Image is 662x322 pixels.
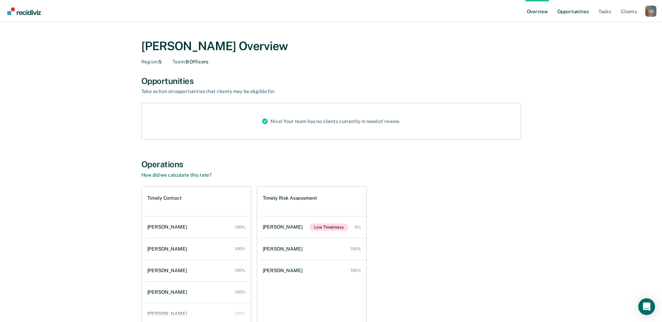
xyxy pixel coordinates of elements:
div: 8 Officers [172,59,208,65]
div: Open Intercom Messenger [638,298,655,315]
a: [PERSON_NAME] 100% [144,282,251,302]
a: [PERSON_NAME] 100% [144,217,251,237]
h1: Timely Risk Assessment [263,195,317,201]
a: [PERSON_NAME]Low Timeliness 0% [260,216,366,238]
div: Opportunities [141,76,521,86]
div: [PERSON_NAME] [263,268,305,274]
div: Nice! Your team has no clients currently in need of review. [256,103,406,139]
div: [PERSON_NAME] [147,246,190,252]
div: [PERSON_NAME] [147,311,190,317]
div: [PERSON_NAME] Overview [141,39,521,53]
div: 100% [235,311,245,316]
a: [PERSON_NAME] 100% [260,239,366,259]
div: 100% [350,246,361,251]
h1: Timely Contact [147,195,182,201]
div: [PERSON_NAME] [147,224,190,230]
div: Operations [141,159,521,169]
div: 100% [235,246,245,251]
button: Profile dropdown button [645,6,656,17]
a: How did we calculate this rate? [141,172,212,178]
a: [PERSON_NAME] 100% [144,261,251,281]
div: Take action on opportunities that clients may be eligible for. [141,89,386,94]
div: 0% [355,225,361,230]
div: 100% [235,268,245,273]
span: Team : [172,59,185,64]
div: C D [645,6,656,17]
div: 100% [235,225,245,230]
div: 100% [235,290,245,294]
div: [PERSON_NAME] [263,224,305,230]
a: [PERSON_NAME] 100% [144,239,251,259]
div: [PERSON_NAME] [263,246,305,252]
span: Region : [141,59,158,64]
span: Low Timeliness [310,223,348,231]
div: 100% [350,268,361,273]
img: Recidiviz [7,7,41,15]
div: 5 [141,59,162,65]
a: [PERSON_NAME] 100% [260,261,366,281]
div: [PERSON_NAME] [147,289,190,295]
div: [PERSON_NAME] [147,268,190,274]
